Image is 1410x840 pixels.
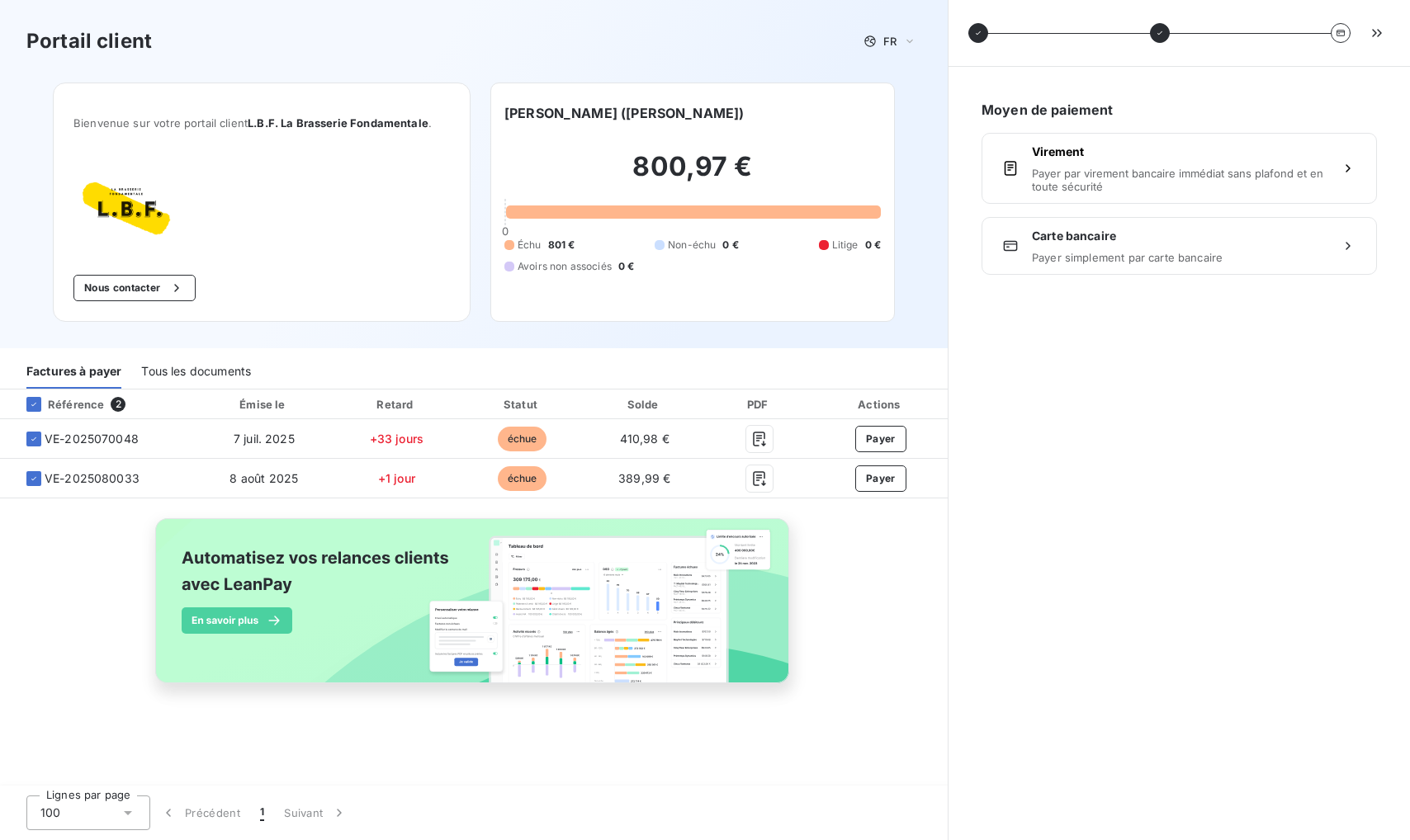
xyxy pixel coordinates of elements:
[504,150,881,200] h2: 800,97 €
[518,238,542,252] span: Échu
[26,354,121,389] div: Factures à payer
[832,238,859,252] span: Litige
[337,396,457,413] div: Retard
[817,396,944,413] div: Actions
[548,238,575,252] span: 801 €
[668,238,716,252] span: Non-échu
[40,805,60,821] span: 100
[26,26,152,56] h3: Portail client
[518,259,612,274] span: Avoirs non associés
[588,396,702,413] div: Solde
[1032,167,1327,193] span: Payer par virement bancaire immédiat sans plafond et en toute sécurité
[141,354,251,389] div: Tous les documents
[248,116,428,130] span: L.B.F. La Brasserie Fondamentale
[463,396,580,413] div: Statut
[274,795,357,830] button: Suivant
[73,275,196,301] button: Nous contacter
[73,169,179,248] img: Company logo
[140,508,807,711] img: banner
[73,116,450,130] span: Bienvenue sur votre portail client .
[260,805,264,821] span: 1
[618,471,670,485] span: 389,99 €
[498,466,547,491] span: échue
[234,432,295,446] span: 7 juil. 2025
[150,795,250,830] button: Précédent
[45,431,139,447] span: VE-2025070048
[708,396,811,413] div: PDF
[111,397,125,412] span: 2
[855,465,906,492] button: Payer
[620,432,670,446] span: 410,98 €
[1032,228,1327,244] span: Carte bancaire
[378,471,415,485] span: +1 jour
[865,238,881,252] span: 0 €
[250,795,274,830] button: 1
[1032,251,1327,264] span: Payer simplement par carte bancaire
[498,427,547,451] span: échue
[504,103,744,123] h6: [PERSON_NAME] ([PERSON_NAME])
[883,35,897,48] span: FR
[502,224,509,238] span: 0
[370,432,423,446] span: +33 jours
[229,471,298,485] span: 8 août 2025
[982,100,1377,120] h6: Moyen de paiement
[722,238,738,252] span: 0 €
[855,426,906,452] button: Payer
[618,259,634,274] span: 0 €
[45,470,140,487] span: VE-2025080033
[13,397,104,412] div: Référence
[1032,144,1327,160] span: Virement
[198,396,329,413] div: Émise le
